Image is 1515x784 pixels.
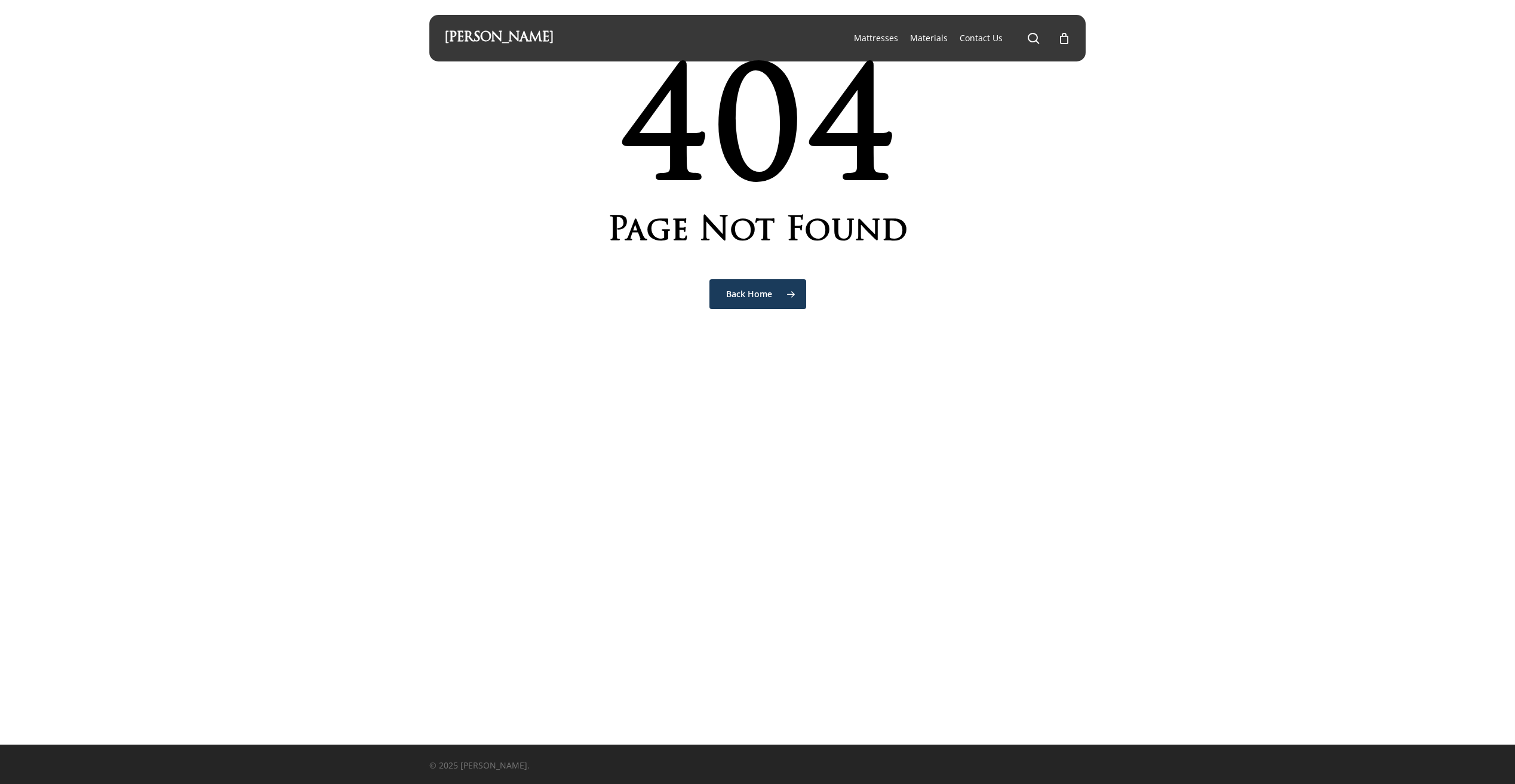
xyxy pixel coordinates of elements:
[848,15,1071,61] nav: Main Menu
[726,288,772,300] span: Back Home
[1058,32,1071,45] a: Cart
[429,219,1086,245] h2: Page Not Found
[444,32,554,45] a: [PERSON_NAME]
[709,279,806,309] a: Back Home
[429,66,1086,215] h1: 404
[854,32,898,44] span: Mattresses
[960,32,1003,44] a: Contact Us
[960,32,1003,44] span: Contact Us
[429,759,696,772] p: © 2025 [PERSON_NAME].
[910,32,948,44] span: Materials
[910,32,948,44] a: Materials
[854,32,898,44] a: Mattresses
